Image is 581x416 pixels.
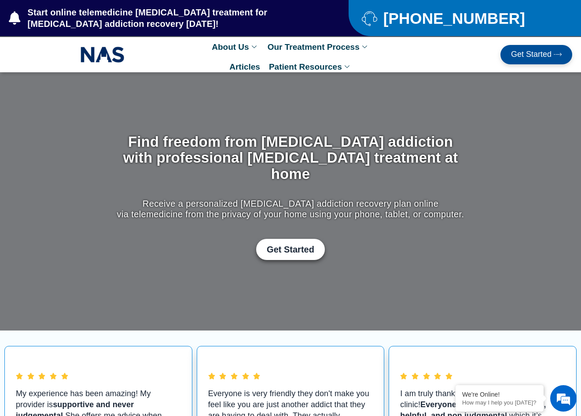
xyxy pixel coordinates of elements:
a: [PHONE_NUMBER] [362,11,559,26]
span: Start online telemedicine [MEDICAL_DATA] treatment for [MEDICAL_DATA] addiction recovery [DATE]! [26,7,314,30]
div: Navigation go back [10,45,23,59]
span: [PHONE_NUMBER] [381,13,525,24]
span: Get Started [267,244,314,255]
a: Get Started [256,239,325,260]
p: How may I help you today? [462,399,537,406]
p: Receive a personalized [MEDICAL_DATA] addiction recovery plan online via telemedicine from the pr... [115,198,467,219]
a: Start online telemedicine [MEDICAL_DATA] treatment for [MEDICAL_DATA] addiction recovery [DATE]! [9,7,313,30]
div: Chat with us now [59,46,161,58]
textarea: Type your message and hit 'Enter' [4,241,168,271]
img: NAS_email_signature-removebg-preview.png [81,45,125,65]
a: About Us [207,37,263,57]
span: Get Started [511,50,552,59]
div: Minimize live chat window [144,4,165,26]
h1: Find freedom from [MEDICAL_DATA] addiction with professional [MEDICAL_DATA] treatment at home [115,134,467,182]
span: We're online! [51,111,121,200]
a: Get Started [500,45,572,64]
div: We're Online! [462,391,537,398]
div: Get Started with Suboxone Treatment by filling-out this new patient packet form [115,239,467,260]
a: Articles [225,57,265,77]
a: Our Treatment Process [263,37,374,57]
a: Patient Resources [265,57,356,77]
